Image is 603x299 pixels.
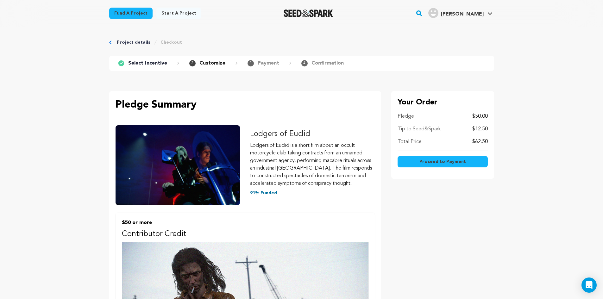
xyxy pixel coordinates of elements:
[428,8,484,18] div: hovany k.'s Profile
[428,8,438,18] img: user.png
[284,9,333,17] a: Seed&Spark Homepage
[109,8,153,19] a: Fund a project
[472,138,488,146] p: $62.50
[250,142,375,187] p: Lodgers of Euclid is a short film about an occult motorcycle club taking contracts from an unname...
[398,125,441,133] p: Tip to Seed&Spark
[398,156,488,167] button: Proceed to Payment
[472,113,488,120] p: $50.00
[284,9,333,17] img: Seed&Spark Logo Dark Mode
[258,59,279,67] p: Payment
[128,59,167,67] p: Select Incentive
[122,219,368,227] p: $50 or more
[311,59,344,67] p: Confirmation
[189,60,196,66] span: 2
[160,39,182,46] a: Checkout
[427,7,494,18] a: hovany k.'s Profile
[301,60,308,66] span: 4
[156,8,201,19] a: Start a project
[250,129,375,139] p: Lodgers of Euclid
[116,125,240,205] img: Lodgers of Euclid image
[117,39,150,46] a: Project details
[398,97,488,108] p: Your Order
[248,60,254,66] span: 3
[398,138,422,146] p: Total Price
[419,159,466,165] span: Proceed to Payment
[398,113,414,120] p: Pledge
[199,59,225,67] p: Customize
[427,7,494,20] span: hovany k.'s Profile
[472,125,488,133] p: $12.50
[441,12,484,17] span: [PERSON_NAME]
[122,229,368,239] p: Contributor Credit
[250,190,375,196] p: 91% Funded
[109,39,494,46] div: Breadcrumb
[116,97,375,113] p: Pledge Summary
[581,277,597,293] div: Open Intercom Messenger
